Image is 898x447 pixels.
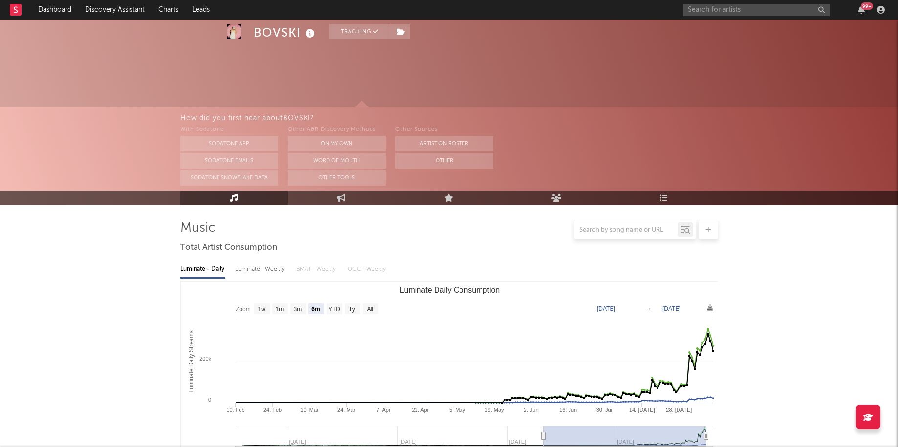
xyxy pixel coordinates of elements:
[236,306,251,313] text: Zoom
[524,407,538,413] text: 2. Jun
[337,407,356,413] text: 24. Mar
[288,170,386,186] button: Other Tools
[329,24,391,39] button: Tracking
[666,407,692,413] text: 28. [DATE]
[263,407,281,413] text: 24. Feb
[180,153,278,169] button: Sodatone Emails
[311,306,320,313] text: 6m
[180,170,278,186] button: Sodatone Snowflake Data
[629,407,655,413] text: 14. [DATE]
[300,407,319,413] text: 10. Mar
[226,407,244,413] text: 10. Feb
[559,407,577,413] text: 16. Jun
[187,330,194,392] text: Luminate Daily Streams
[395,136,493,151] button: Artist on Roster
[597,305,615,312] text: [DATE]
[449,407,465,413] text: 5. May
[288,124,386,136] div: Other A&R Discovery Methods
[395,153,493,169] button: Other
[858,6,865,14] button: 99+
[288,153,386,169] button: Word Of Mouth
[484,407,504,413] text: 19. May
[275,306,284,313] text: 1m
[574,226,678,234] input: Search by song name or URL
[180,124,278,136] div: With Sodatone
[328,306,340,313] text: YTD
[412,407,429,413] text: 21. Apr
[367,306,373,313] text: All
[254,24,317,41] div: BOVSKI
[288,136,386,151] button: On My Own
[199,356,211,362] text: 200k
[349,306,355,313] text: 1y
[208,397,211,403] text: 0
[399,286,500,294] text: Luminate Daily Consumption
[395,124,493,136] div: Other Sources
[596,407,613,413] text: 30. Jun
[683,4,830,16] input: Search for artists
[293,306,302,313] text: 3m
[180,261,225,277] div: Luminate - Daily
[180,136,278,151] button: Sodatone App
[258,306,265,313] text: 1w
[662,305,681,312] text: [DATE]
[376,407,390,413] text: 7. Apr
[180,242,277,254] span: Total Artist Consumption
[646,305,652,312] text: →
[861,2,873,10] div: 99 +
[235,261,286,277] div: Luminate - Weekly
